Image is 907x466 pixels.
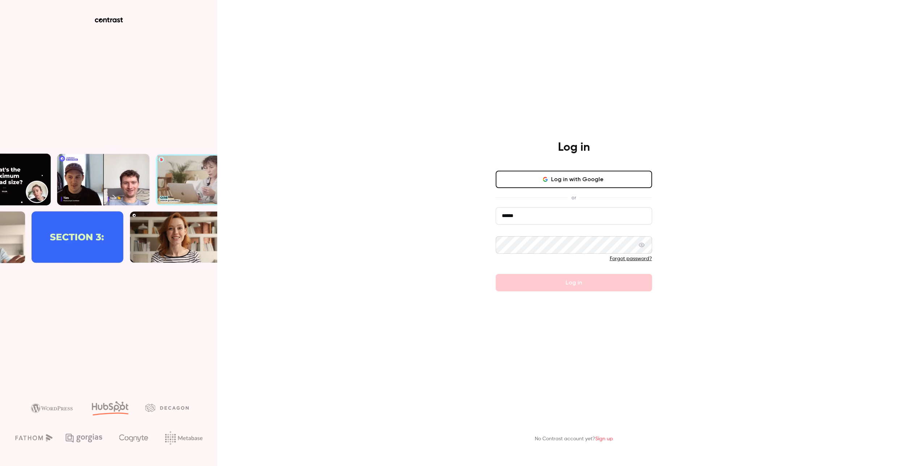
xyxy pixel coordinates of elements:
span: or [568,194,580,201]
img: decagon [145,404,189,412]
h4: Log in [558,140,590,155]
a: Sign up [595,436,613,441]
p: No Contrast account yet? [535,435,613,443]
button: Log in with Google [496,171,652,188]
a: Forgot password? [610,256,652,261]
